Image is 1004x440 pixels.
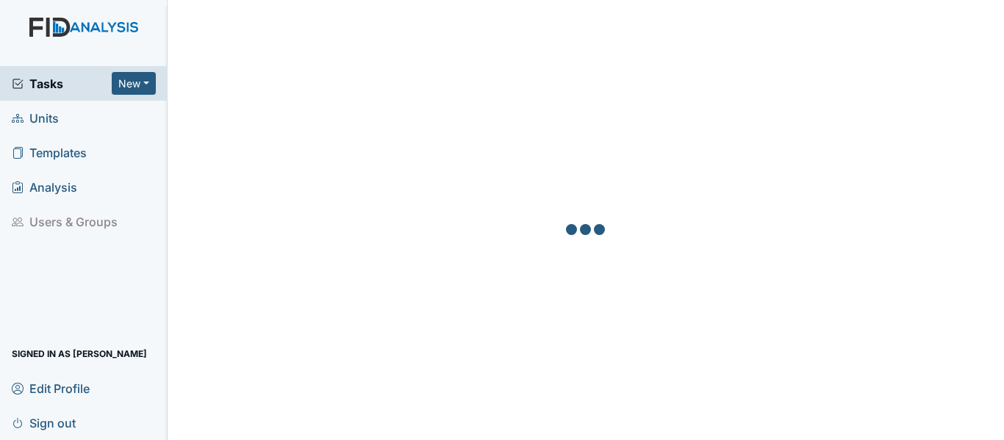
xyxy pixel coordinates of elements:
[12,377,90,400] span: Edit Profile
[12,176,77,198] span: Analysis
[112,72,156,95] button: New
[12,75,112,93] a: Tasks
[12,107,59,129] span: Units
[12,342,147,365] span: Signed in as [PERSON_NAME]
[12,411,76,434] span: Sign out
[12,141,87,164] span: Templates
